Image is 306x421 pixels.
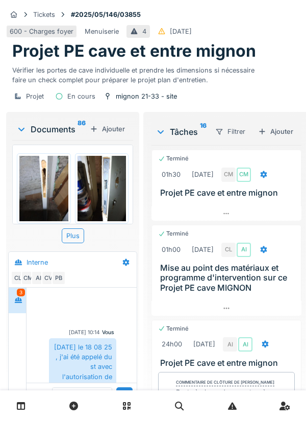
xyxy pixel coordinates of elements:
div: CL [221,243,236,257]
div: En cours [67,91,95,101]
div: [DATE] [193,339,215,349]
sup: 86 [78,123,86,135]
div: CV [41,271,56,285]
div: AI [238,337,252,352]
div: Tickets [33,10,55,19]
div: 01h00 [162,245,181,254]
div: 01h30 [162,170,181,179]
div: [DATE] [170,27,192,36]
div: CM [21,271,35,285]
div: Menuiserie [85,27,119,36]
h1: Projet PE cave et entre mignon [12,41,256,61]
div: Filtrer [211,124,250,139]
div: Terminé [158,324,189,333]
img: 2cas18ohbxvvy58m68eqxs0nvnzz [78,156,126,221]
div: [DATE] [192,245,214,254]
div: mignon 21-33 - site [116,91,177,101]
div: CM [221,168,236,182]
strong: #2025/05/146/03855 [67,10,145,19]
h3: Mise au point des matériaux et programme d'intervention sur ce Projet PE cave MIGNON [160,263,297,293]
div: Projet [26,91,44,101]
div: Tâches [156,126,207,138]
div: Plus [62,228,84,243]
div: Terminé [158,154,189,163]
h3: Projet PE cave et entre mignon [160,188,297,198]
div: 24h00 [162,339,182,349]
div: AI [237,243,251,257]
div: 1759225066426349063046198980045.jpg [17,224,71,233]
div: Terminé [158,229,189,238]
div: Vous [102,329,114,336]
img: 8r2cjfd38j872p44v65kvay1jrg9 [19,156,68,221]
h3: Projet PE cave et entre mignon [160,358,297,368]
div: 4 [142,27,146,36]
div: PB [52,271,66,285]
div: AI [223,337,237,352]
div: [DATE] 10:14 [69,329,100,336]
div: CL [11,271,25,285]
div: 600 - Charges foyer [10,27,73,36]
div: [DATE] [192,170,214,179]
div: Ajouter [86,122,129,136]
div: CM [237,168,251,182]
div: Interne [27,258,48,267]
div: Ajouter [254,125,297,138]
div: 3 [17,289,25,296]
div: 17575116445298989567936797443919.jpg [75,224,129,233]
div: AI [31,271,45,285]
sup: 16 [200,126,207,138]
div: Commentaire de clôture de [PERSON_NAME] [176,379,274,386]
div: Documents [16,123,86,135]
